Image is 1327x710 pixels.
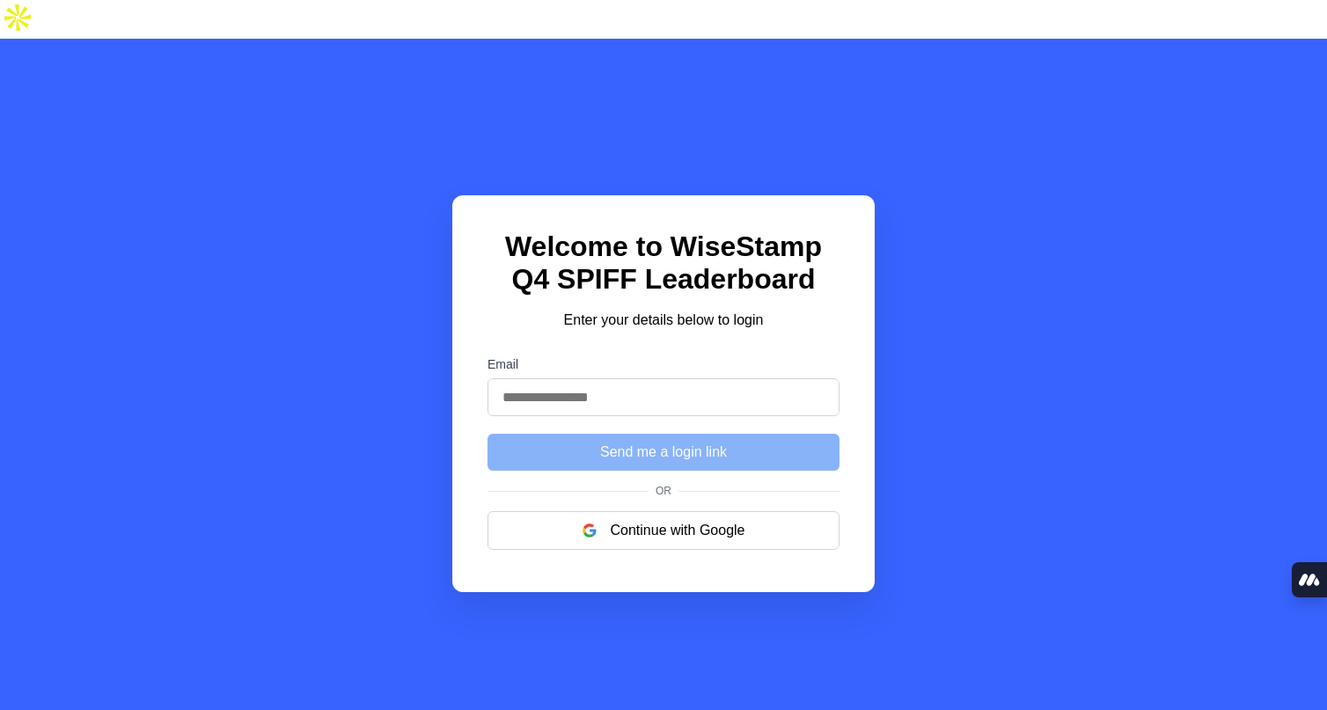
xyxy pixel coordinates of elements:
[488,357,839,371] label: Email
[488,310,839,331] p: Enter your details below to login
[488,434,839,471] button: Send me a login link
[488,511,839,550] button: Continue with Google
[649,485,678,497] span: Or
[488,231,839,296] h1: Welcome to WiseStamp Q4 SPIFF Leaderboard
[583,523,597,538] img: google logo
